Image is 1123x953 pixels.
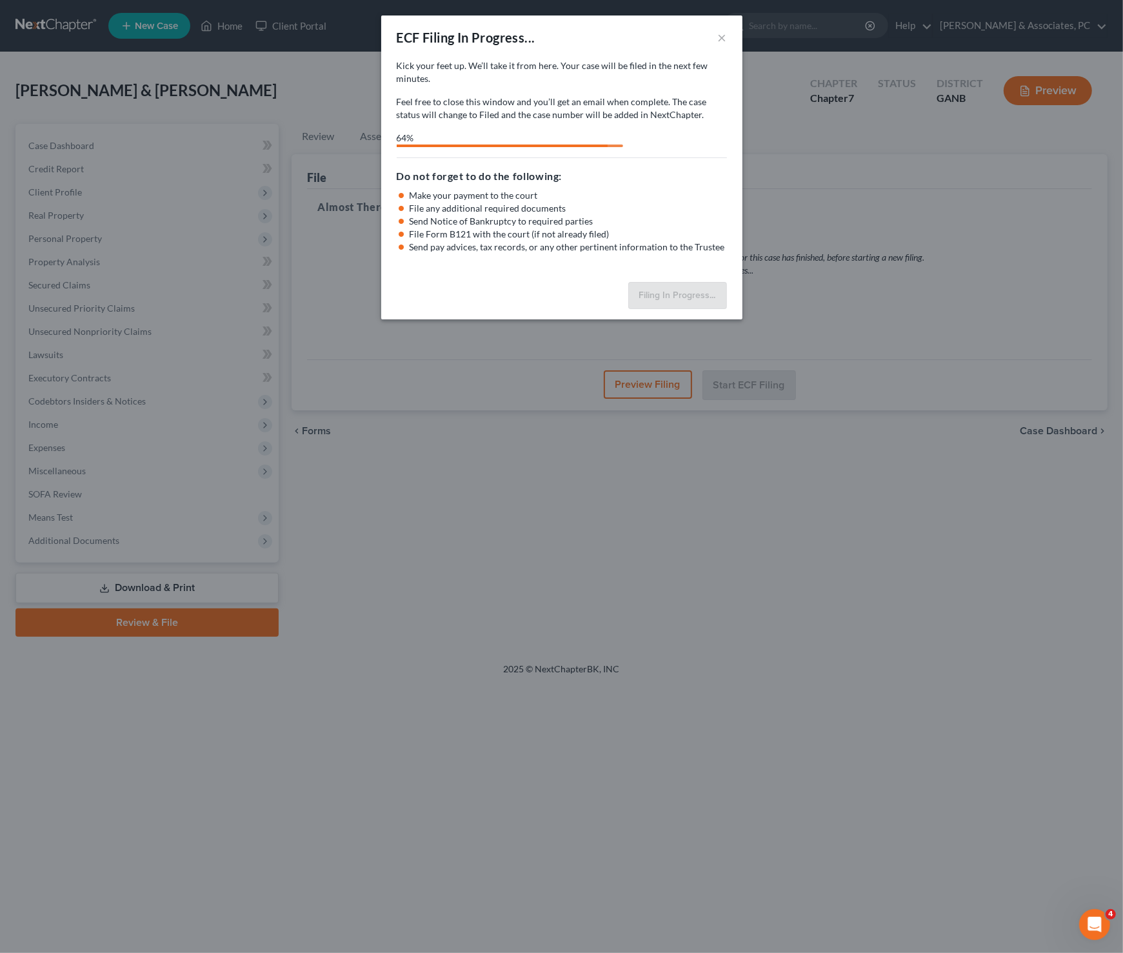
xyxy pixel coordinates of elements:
[1106,909,1116,919] span: 4
[1079,909,1110,940] iframe: Intercom live chat
[410,215,727,228] li: Send Notice of Bankruptcy to required parties
[397,168,727,184] h5: Do not forget to do the following:
[628,282,727,309] button: Filing In Progress...
[397,28,535,46] div: ECF Filing In Progress...
[397,59,727,85] p: Kick your feet up. We’ll take it from here. Your case will be filed in the next few minutes.
[397,132,608,145] div: 64%
[410,202,727,215] li: File any additional required documents
[410,228,727,241] li: File Form B121 with the court (if not already filed)
[410,189,727,202] li: Make your payment to the court
[718,30,727,45] button: ×
[397,95,727,121] p: Feel free to close this window and you’ll get an email when complete. The case status will change...
[410,241,727,254] li: Send pay advices, tax records, or any other pertinent information to the Trustee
